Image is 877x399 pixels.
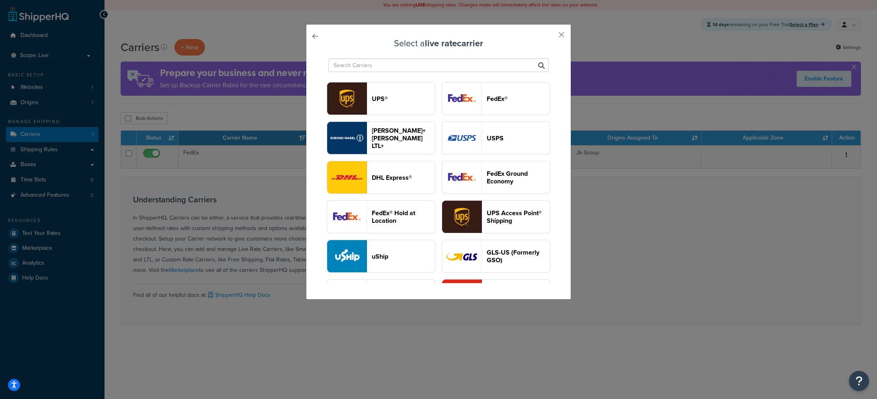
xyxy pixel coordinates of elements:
[442,279,550,312] button: fastwayv2 logo
[327,121,435,154] button: reTransFreight logo[PERSON_NAME]+[PERSON_NAME] LTL+
[487,134,550,142] header: USPS
[326,39,551,48] h3: Select a
[442,240,482,272] img: gso logo
[849,371,869,391] button: Open Resource Center
[372,95,435,103] header: UPS®
[442,82,550,115] button: fedEx logoFedEx®
[442,240,550,273] button: gso logoGLS-US (Formerly GSO)
[425,37,483,50] strong: live rate carrier
[442,121,550,154] button: usps logoUSPS
[442,280,482,312] img: fastwayv2 logo
[327,200,435,233] button: fedExLocation logoFedEx® Hold at Location
[372,127,435,150] header: [PERSON_NAME]+[PERSON_NAME] LTL+
[327,82,435,115] button: ups logoUPS®
[327,279,435,312] button: abfFreight logo
[487,95,550,103] header: FedEx®
[327,201,367,233] img: fedExLocation logo
[442,122,482,154] img: usps logo
[327,122,367,154] img: reTransFreight logo
[442,161,482,193] img: smartPost logo
[487,209,550,224] header: UPS Access Point® Shipping
[327,161,435,194] button: dhl logoDHL Express®
[327,240,367,272] img: uShip logo
[442,82,482,115] img: fedEx logo
[328,58,549,72] input: Search Carriers
[372,253,435,260] header: uShip
[442,161,550,194] button: smartPost logoFedEx Ground Economy
[327,280,367,312] img: abfFreight logo
[372,209,435,224] header: FedEx® Hold at Location
[327,161,367,193] img: dhl logo
[442,200,550,233] button: accessPoint logoUPS Access Point® Shipping
[487,249,550,264] header: GLS-US (Formerly GSO)
[327,82,367,115] img: ups logo
[487,170,550,185] header: FedEx Ground Economy
[372,174,435,181] header: DHL Express®
[442,201,482,233] img: accessPoint logo
[327,240,435,273] button: uShip logouShip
